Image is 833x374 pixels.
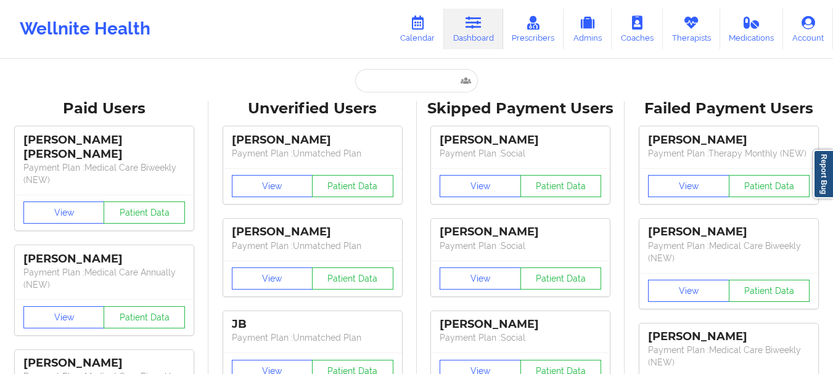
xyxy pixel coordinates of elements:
a: Account [783,9,833,49]
button: View [23,201,105,224]
button: Patient Data [520,267,602,290]
div: [PERSON_NAME] [440,317,601,331]
div: [PERSON_NAME] [648,330,810,344]
p: Payment Plan : Medical Care Biweekly (NEW) [648,240,810,264]
button: View [23,306,105,328]
div: [PERSON_NAME] [PERSON_NAME] [23,133,185,161]
a: Admins [564,9,612,49]
button: Patient Data [729,280,810,302]
div: JB [232,317,393,331]
p: Payment Plan : Social [440,147,601,160]
div: [PERSON_NAME] [440,225,601,239]
button: Patient Data [729,175,810,197]
div: [PERSON_NAME] [23,356,185,370]
div: [PERSON_NAME] [648,225,810,239]
p: Payment Plan : Social [440,240,601,252]
p: Payment Plan : Medical Care Annually (NEW) [23,266,185,291]
p: Payment Plan : Therapy Monthly (NEW) [648,147,810,160]
div: [PERSON_NAME] [232,225,393,239]
a: Calendar [391,9,444,49]
p: Payment Plan : Social [440,331,601,344]
button: Patient Data [104,306,185,328]
p: Payment Plan : Unmatched Plan [232,240,393,252]
div: Unverified Users [217,99,408,118]
div: [PERSON_NAME] [23,252,185,266]
a: Dashboard [444,9,503,49]
a: Report Bug [813,150,833,198]
button: View [440,267,521,290]
p: Payment Plan : Unmatched Plan [232,147,393,160]
div: [PERSON_NAME] [648,133,810,147]
button: View [232,267,313,290]
a: Prescribers [503,9,564,49]
p: Payment Plan : Medical Care Biweekly (NEW) [23,161,185,186]
button: Patient Data [104,201,185,224]
div: [PERSON_NAME] [440,133,601,147]
button: Patient Data [312,267,393,290]
a: Coaches [612,9,663,49]
button: Patient Data [312,175,393,197]
button: View [440,175,521,197]
button: View [232,175,313,197]
div: Failed Payment Users [633,99,824,118]
div: Paid Users [9,99,200,118]
button: View [648,175,729,197]
div: Skipped Payment Users [425,99,617,118]
p: Payment Plan : Unmatched Plan [232,331,393,344]
a: Medications [720,9,784,49]
p: Payment Plan : Medical Care Biweekly (NEW) [648,344,810,368]
div: [PERSON_NAME] [232,133,393,147]
a: Therapists [663,9,720,49]
button: Patient Data [520,175,602,197]
button: View [648,280,729,302]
